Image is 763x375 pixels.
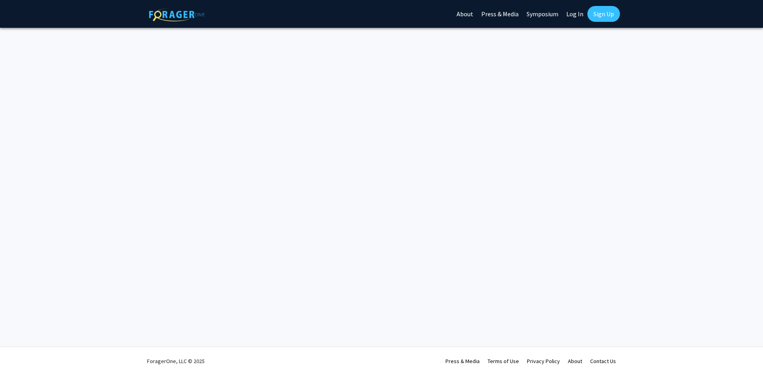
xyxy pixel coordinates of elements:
[527,358,560,365] a: Privacy Policy
[147,347,205,375] div: ForagerOne, LLC © 2025
[568,358,582,365] a: About
[149,8,205,21] img: ForagerOne Logo
[590,358,616,365] a: Contact Us
[587,6,620,22] a: Sign Up
[445,358,480,365] a: Press & Media
[488,358,519,365] a: Terms of Use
